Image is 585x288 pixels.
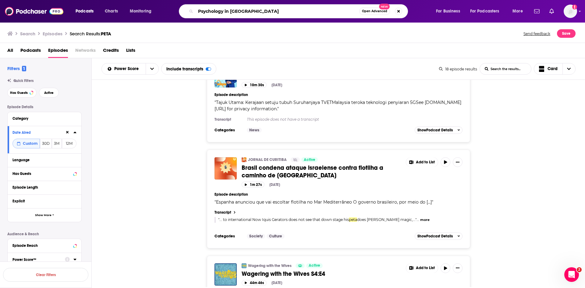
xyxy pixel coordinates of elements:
button: Clear Filters [3,268,88,282]
span: Podcasts [76,7,94,16]
img: JORNAL DE CURITIBA [242,157,246,162]
button: 10m 30s [242,82,267,88]
span: " " [214,100,461,112]
div: Category [12,116,73,121]
div: 18 episode results [439,67,477,71]
span: peta [349,217,357,222]
iframe: Intercom live chat [564,267,579,282]
span: Show Podcast Details [417,234,453,238]
span: New [379,4,390,9]
span: Tajuk Utama: Kerajaan setuju tubuh Suruhanjaya TVETMalaysia teroka teknologi penyiaran 5GSee [DOM... [214,100,461,112]
span: Has Guests [10,91,28,94]
h3: Categories [214,128,242,133]
button: ShowPodcast Details [415,126,463,134]
button: 1m 27s [242,182,264,187]
span: 1 [22,66,26,71]
button: Has Guests [7,88,37,98]
button: 44m 46s [242,280,267,286]
button: Language [12,156,76,164]
img: Brasil condena ataque israelense contra flotilha a caminho de Gaza [214,157,237,180]
div: Language [12,158,73,162]
button: Show More [8,208,81,222]
button: Explicit [12,197,76,205]
button: more [420,217,430,222]
button: open menu [126,6,159,16]
button: Episode Length [12,183,76,191]
span: Logged in as WesBurdett [564,5,577,18]
svg: Add a profile image [572,5,577,9]
span: Add to List [416,160,435,165]
span: Wagering with the Wives S4:E4 [242,270,325,278]
span: Networks [75,45,96,58]
p: Episode Details [7,105,82,109]
h4: Episode description [214,93,463,97]
span: Custom [23,141,38,146]
span: Show Podcast Details [417,128,453,132]
button: open menu [432,6,468,16]
span: For Podcasters [470,7,499,16]
a: News [247,128,262,133]
span: Card [548,67,558,71]
a: Society [247,234,265,239]
button: Power Score™ [12,255,65,263]
span: Brasil condena ataque israelense contra flotilha a caminho de [GEOGRAPHIC_DATA] [242,164,383,179]
h3: Search [20,31,35,37]
span: Quick Filters [13,79,34,83]
a: Show notifications dropdown [547,6,556,16]
a: Active [306,263,323,268]
button: Show More Button [406,263,438,273]
a: Transcript [214,210,463,215]
a: JORNAL DE CURITIBA [248,157,287,162]
img: Wagering with the Wives S4:E4 [214,263,237,286]
span: Lists [126,45,135,58]
button: Open AdvancedNew [359,8,390,15]
span: ... [417,217,419,222]
button: Active [39,88,59,98]
button: open menu [71,6,101,16]
h4: Transcript [214,210,231,215]
p: Audience & Reach [7,232,82,236]
span: does [PERSON_NAME] magic,... [357,217,415,222]
span: 2 [577,267,582,272]
div: [DATE] [271,281,282,285]
a: Wagering with the Wives [248,263,292,268]
button: Show profile menu [564,5,577,18]
a: Search Results:PETA [70,31,111,37]
button: Date Aired [12,129,65,136]
button: Episode Reach [12,241,76,249]
div: Search podcasts, credits, & more... [185,4,414,18]
button: ShowPodcast Details [415,233,463,240]
button: Custom [12,139,40,148]
h2: Filters [7,66,26,71]
span: Active [44,91,54,94]
span: " " [214,199,433,205]
input: Search podcasts, credits, & more... [196,6,359,16]
h2: Choose List sort [101,63,159,75]
a: Podcasts [20,45,41,58]
img: Podchaser - Follow, Share and Rate Podcasts [5,5,63,17]
div: Has Guests [12,172,71,176]
div: [DATE] [271,83,282,87]
button: Show More Button [406,157,438,167]
button: 30D [40,139,52,148]
span: More [512,7,523,16]
h2: Choose View [534,63,576,75]
a: All [7,45,13,58]
img: Wagering with the Wives [242,263,246,268]
span: Show More [35,214,51,217]
span: Credits [103,45,119,58]
button: Show More Button [453,263,463,273]
button: open menu [508,6,530,16]
div: Episode Length [12,185,73,190]
button: Has Guests [12,170,76,177]
p: This episode does not have a transcript [247,117,463,122]
div: Include transcripts [161,63,216,75]
span: ... to international Now Iquis Gerators does not see that down stage his [219,217,349,222]
a: Show notifications dropdown [532,6,542,16]
button: 3M [52,139,62,148]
